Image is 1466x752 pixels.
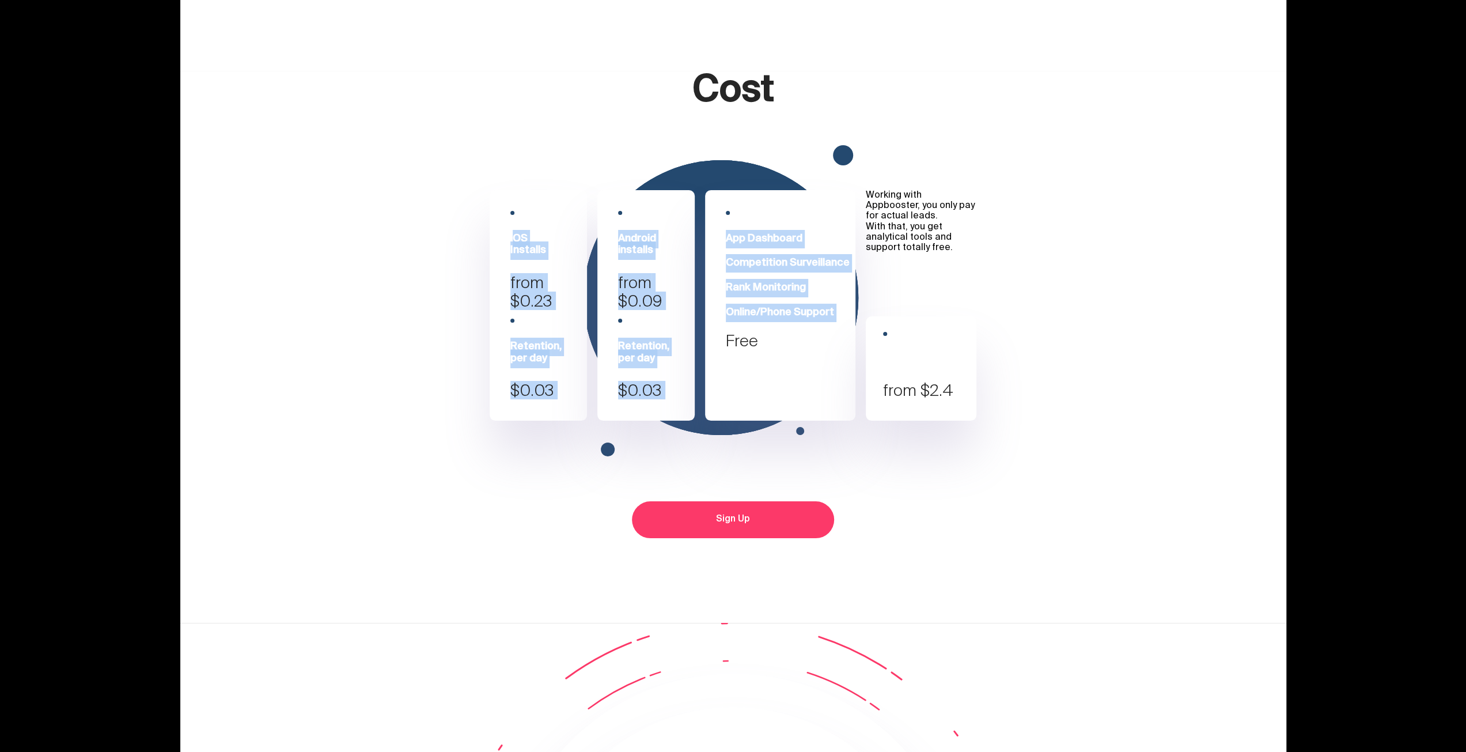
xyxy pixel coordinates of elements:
[618,341,695,365] div: Retention, per day
[866,190,976,254] div: Working with Appbooster, you only pay for actual leads. With that, you get analytical tools and s...
[726,233,855,245] div: App Dashboard
[726,258,855,270] div: Competition Surveillance
[726,307,855,319] div: Online/Phone Support
[618,381,695,399] div: $0.03
[883,381,976,399] div: from $2.4
[510,341,587,365] div: Retention, per day
[883,354,976,365] div: Review
[618,233,695,257] div: Android installs
[726,331,855,350] div: Free
[726,282,855,294] div: Rank Monitoring
[510,233,587,257] div: iOS Installs
[510,273,587,310] div: from $0.23
[632,501,834,538] a: Sign Up
[618,273,695,310] div: from $0.09
[376,71,1090,114] h2: Cost
[510,381,587,399] div: $0.03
